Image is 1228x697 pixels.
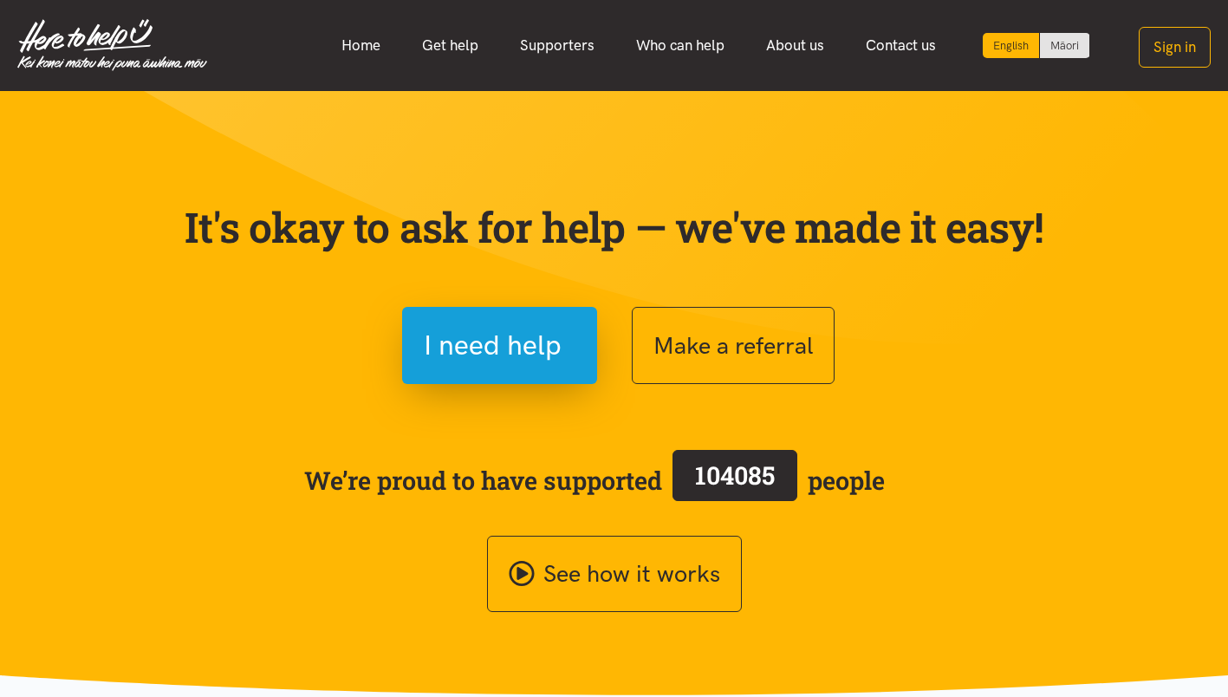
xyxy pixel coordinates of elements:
p: It's okay to ask for help — we've made it easy! [181,202,1048,252]
a: Get help [401,27,499,64]
button: Make a referral [632,307,835,384]
div: Current language [983,33,1040,58]
a: Switch to Te Reo Māori [1040,33,1089,58]
a: See how it works [487,536,742,613]
a: Supporters [499,27,615,64]
span: I need help [424,323,562,368]
img: Home [17,19,207,71]
button: Sign in [1139,27,1211,68]
div: Language toggle [983,33,1090,58]
a: About us [745,27,845,64]
button: I need help [402,307,597,384]
span: 104085 [695,459,775,492]
a: Who can help [615,27,745,64]
span: We’re proud to have supported people [304,446,885,514]
a: Home [321,27,401,64]
a: Contact us [845,27,957,64]
a: 104085 [662,446,808,514]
